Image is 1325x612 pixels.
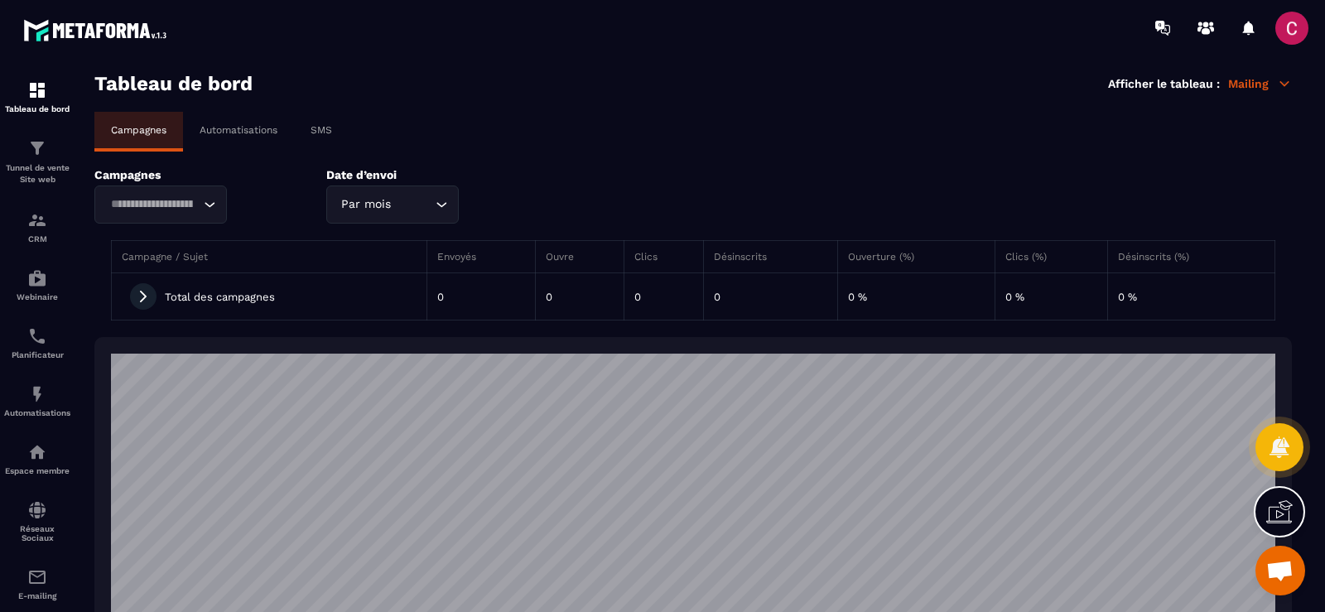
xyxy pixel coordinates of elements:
[4,234,70,243] p: CRM
[27,210,47,230] img: formation
[4,408,70,417] p: Automatisations
[23,15,172,46] img: logo
[427,273,536,320] td: 0
[112,241,427,273] th: Campagne / Sujet
[535,273,624,320] td: 0
[311,124,332,136] p: SMS
[326,186,459,224] div: Search for option
[1108,241,1275,273] th: Désinscrits (%)
[4,488,70,555] a: social-networksocial-networkRéseaux Sociaux
[995,273,1108,320] td: 0 %
[427,241,536,273] th: Envoyés
[4,198,70,256] a: formationformationCRM
[4,126,70,198] a: formationformationTunnel de vente Site web
[4,314,70,372] a: schedulerschedulerPlanificateur
[94,186,227,224] div: Search for option
[105,195,200,214] input: Search for option
[1108,77,1220,90] p: Afficher le tableau :
[394,195,431,214] input: Search for option
[4,68,70,126] a: formationformationTableau de bord
[4,350,70,359] p: Planificateur
[4,292,70,301] p: Webinaire
[94,72,253,95] h3: Tableau de bord
[4,162,70,186] p: Tunnel de vente Site web
[200,124,277,136] p: Automatisations
[1255,546,1305,595] div: Ouvrir le chat
[94,168,301,181] p: Campagnes
[111,124,166,136] p: Campagnes
[837,273,995,320] td: 0 %
[326,168,533,181] p: Date d’envoi
[27,80,47,100] img: formation
[4,430,70,488] a: automationsautomationsEspace membre
[122,283,417,310] div: Total des campagnes
[27,268,47,288] img: automations
[1108,273,1275,320] td: 0 %
[535,241,624,273] th: Ouvre
[624,241,703,273] th: Clics
[337,195,394,214] span: Par mois
[27,138,47,158] img: formation
[4,466,70,475] p: Espace membre
[4,104,70,113] p: Tableau de bord
[27,326,47,346] img: scheduler
[4,372,70,430] a: automationsautomationsAutomatisations
[1228,76,1292,91] p: Mailing
[4,524,70,542] p: Réseaux Sociaux
[704,241,838,273] th: Désinscrits
[27,384,47,404] img: automations
[704,273,838,320] td: 0
[837,241,995,273] th: Ouverture (%)
[27,567,47,587] img: email
[624,273,703,320] td: 0
[995,241,1108,273] th: Clics (%)
[27,442,47,462] img: automations
[4,591,70,600] p: E-mailing
[4,256,70,314] a: automationsautomationsWebinaire
[27,500,47,520] img: social-network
